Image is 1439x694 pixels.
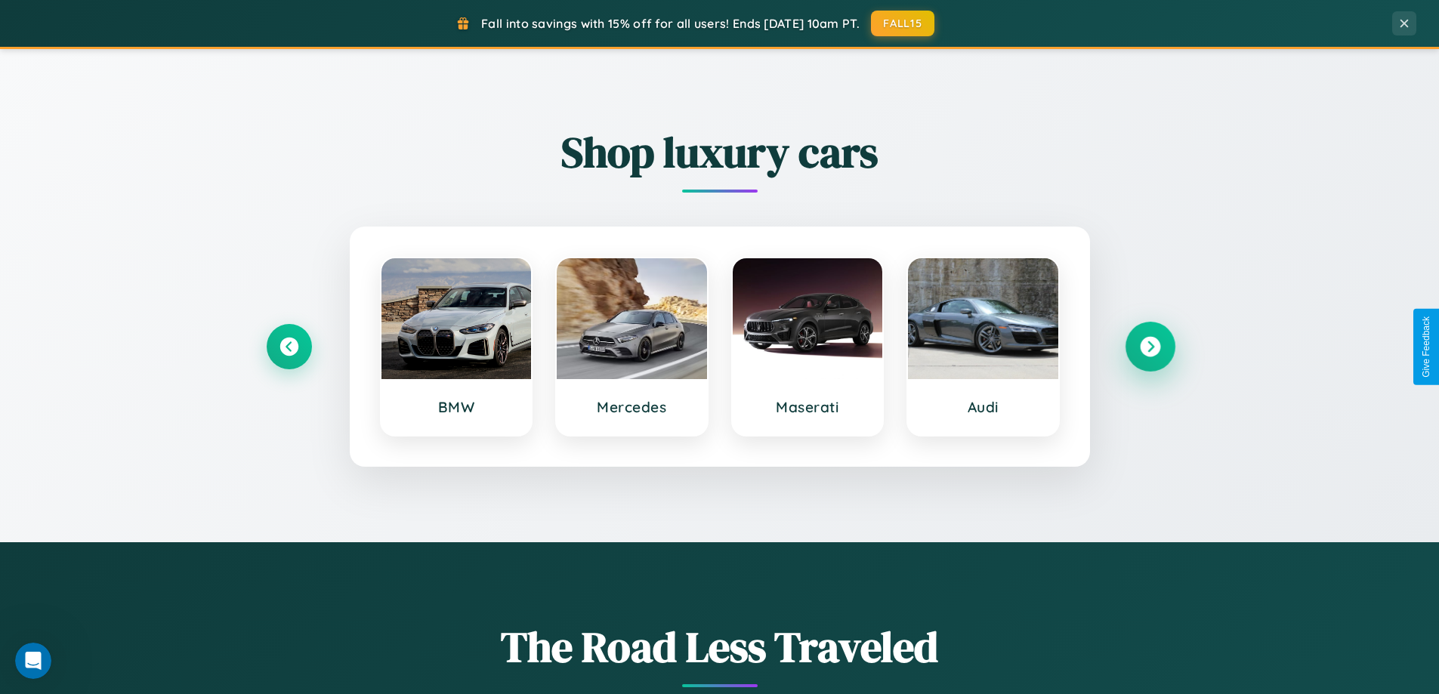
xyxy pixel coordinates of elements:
[572,398,692,416] h3: Mercedes
[481,16,860,31] span: Fall into savings with 15% off for all users! Ends [DATE] 10am PT.
[397,398,517,416] h3: BMW
[267,123,1173,181] h2: Shop luxury cars
[1421,316,1431,378] div: Give Feedback
[871,11,934,36] button: FALL15
[15,643,51,679] iframe: Intercom live chat
[748,398,868,416] h3: Maserati
[923,398,1043,416] h3: Audi
[267,618,1173,676] h1: The Road Less Traveled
